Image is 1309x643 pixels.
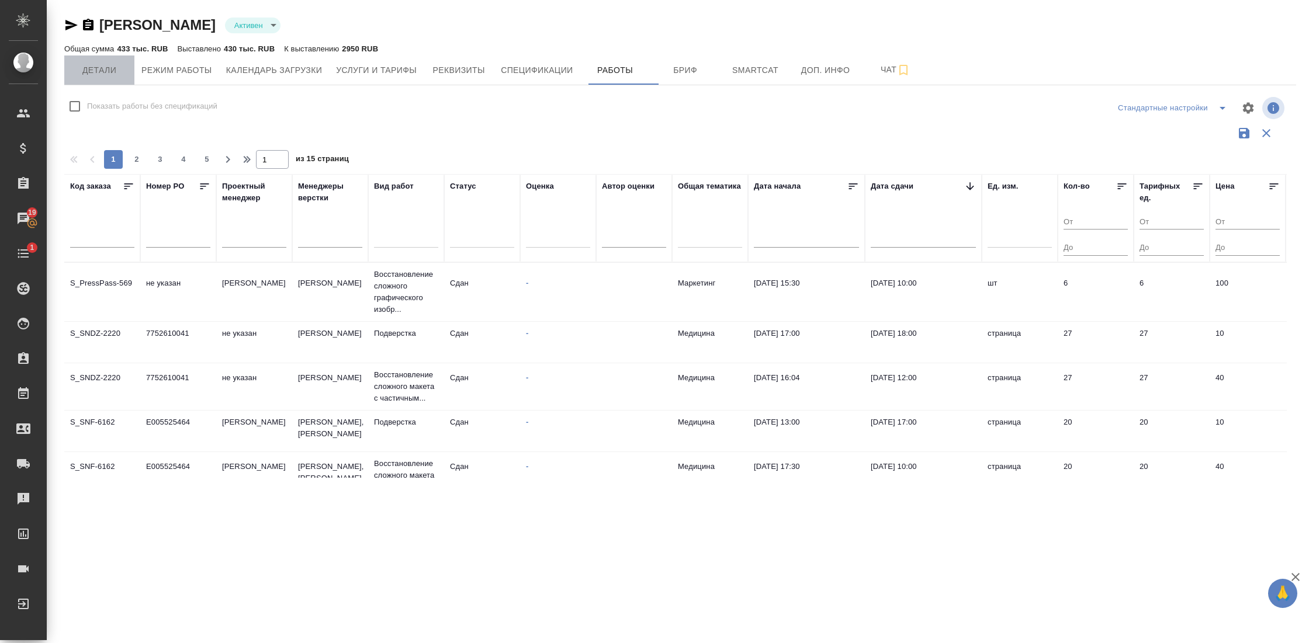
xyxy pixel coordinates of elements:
[865,272,982,312] td: [DATE] 10:00
[374,369,438,404] p: Восстановление сложного макета с частичным...
[1134,366,1210,407] td: 27
[292,272,368,312] td: [PERSON_NAME]
[64,18,78,32] button: Скопировать ссылку для ЯМессенджера
[672,322,748,363] td: Медицина
[127,154,146,165] span: 2
[216,455,292,496] td: [PERSON_NAME]
[1210,411,1286,451] td: 10
[1058,411,1134,451] td: 20
[140,322,216,363] td: 7752610041
[1233,122,1255,144] button: Сохранить фильтры
[336,63,417,78] span: Услуги и тарифы
[146,180,184,192] div: Номер PO
[64,411,140,451] td: S_SNF-6162
[678,180,741,192] div: Общая тематика
[1134,322,1210,363] td: 27
[64,366,140,407] td: S_SNDZ-2220
[1255,122,1277,144] button: Сбросить фильтры
[526,373,528,382] a: -
[342,44,378,53] p: 2950 RUB
[798,63,854,78] span: Доп. инфо
[526,279,528,287] a: -
[1134,455,1210,496] td: 20
[988,180,1019,192] div: Ед. изм.
[292,322,368,363] td: [PERSON_NAME]
[216,366,292,407] td: не указан
[1115,99,1234,117] div: split button
[1058,322,1134,363] td: 27
[99,17,216,33] a: [PERSON_NAME]
[444,411,520,451] td: Сдан
[1234,94,1262,122] span: Настроить таблицу
[174,150,193,169] button: 4
[444,272,520,312] td: Сдан
[292,366,368,407] td: [PERSON_NAME]
[526,462,528,471] a: -
[231,20,266,30] button: Активен
[982,272,1058,312] td: шт
[81,18,95,32] button: Скопировать ссылку
[70,180,111,192] div: Код заказа
[748,455,865,496] td: [DATE] 17:30
[198,154,216,165] span: 5
[127,150,146,169] button: 2
[748,272,865,312] td: [DATE] 15:30
[1058,272,1134,312] td: 6
[1134,411,1210,451] td: 20
[151,150,169,169] button: 3
[198,150,216,169] button: 5
[672,272,748,312] td: Маркетинг
[374,328,438,339] p: Подверстка
[87,100,217,112] span: Показать работы без спецификаций
[298,180,362,204] div: Менеджеры верстки
[444,366,520,407] td: Сдан
[526,180,554,192] div: Оценка
[140,366,216,407] td: 7752610041
[216,322,292,363] td: не указан
[868,62,924,77] span: Чат
[374,269,438,315] p: Восстановление сложного графического изобр...
[292,455,368,496] td: [PERSON_NAME], [PERSON_NAME]
[672,366,748,407] td: Медицина
[1268,579,1297,608] button: 🙏
[657,63,714,78] span: Бриф
[222,180,286,204] div: Проектный менеджер
[23,242,41,253] span: 1
[1064,180,1090,192] div: Кол-во
[526,329,528,338] a: -
[226,63,323,78] span: Календарь загрузки
[296,152,349,169] span: из 15 страниц
[216,272,292,312] td: [PERSON_NAME]
[672,455,748,496] td: Медицина
[3,204,44,233] a: 19
[865,322,982,363] td: [DATE] 18:00
[64,272,140,312] td: S_PressPass-569
[748,411,865,451] td: [DATE] 13:00
[374,458,438,493] p: Восстановление сложного макета с частичным...
[174,154,193,165] span: 4
[64,44,117,53] p: Общая сумма
[71,63,127,78] span: Детали
[748,322,865,363] td: [DATE] 17:00
[501,63,573,78] span: Спецификации
[284,44,342,53] p: К выставлению
[982,411,1058,451] td: страница
[871,180,913,192] div: Дата сдачи
[216,411,292,451] td: [PERSON_NAME]
[431,63,487,78] span: Реквизиты
[1134,272,1210,312] td: 6
[64,322,140,363] td: S_SNDZ-2220
[587,63,643,78] span: Работы
[1210,366,1286,407] td: 40
[444,455,520,496] td: Сдан
[1273,581,1293,606] span: 🙏
[1210,272,1286,312] td: 100
[896,63,910,77] svg: Подписаться
[151,154,169,165] span: 3
[3,239,44,268] a: 1
[1210,322,1286,363] td: 10
[865,455,982,496] td: [DATE] 10:00
[140,272,216,312] td: не указан
[225,18,280,33] div: Активен
[982,455,1058,496] td: страница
